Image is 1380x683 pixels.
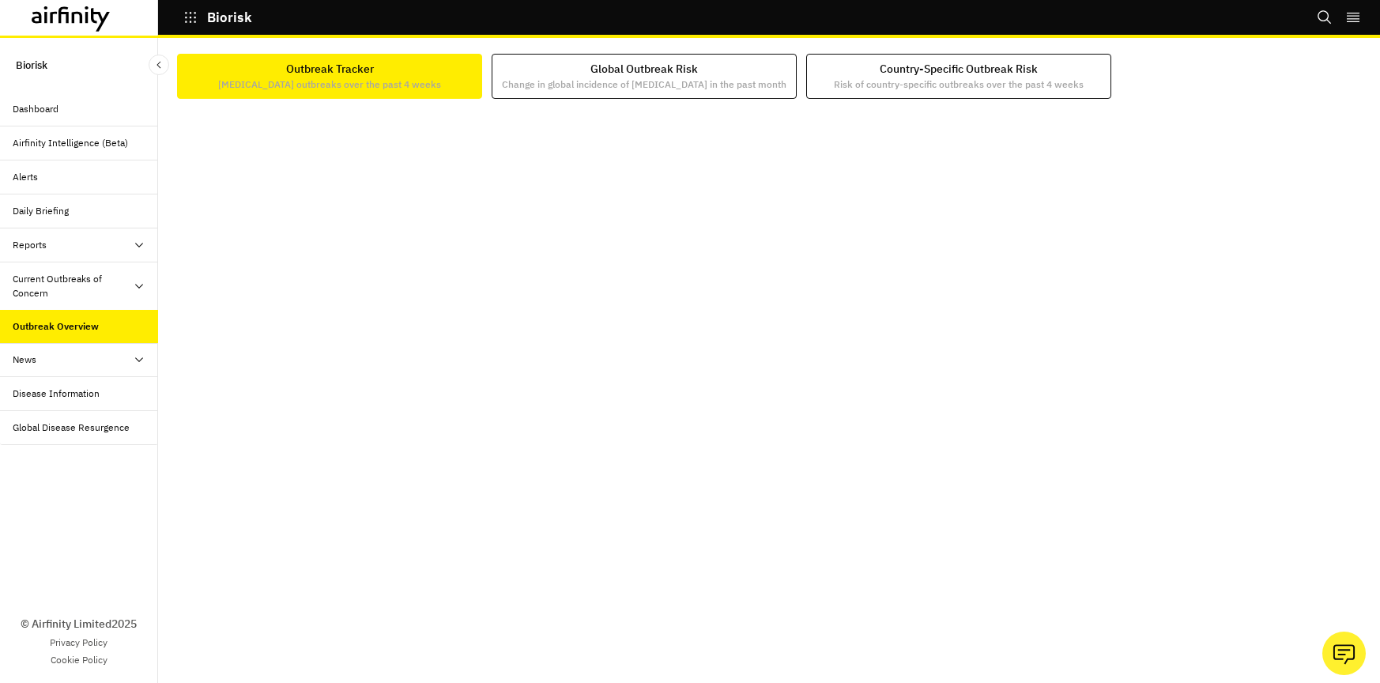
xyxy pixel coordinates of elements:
[13,102,58,116] div: Dashboard
[149,55,169,75] button: Close Sidebar
[16,51,47,80] p: Biorisk
[13,421,130,435] div: Global Disease Resurgence
[50,636,107,650] a: Privacy Policy
[183,4,252,31] button: Biorisk
[13,272,133,300] div: Current Outbreaks of Concern
[13,238,47,252] div: Reports
[207,10,252,25] p: Biorisk
[1322,632,1366,675] button: Ask our analysts
[13,170,38,184] div: Alerts
[21,616,137,632] p: © Airfinity Limited 2025
[834,61,1084,92] div: Country-Specific Outbreak Risk
[13,136,128,150] div: Airfinity Intelligence (Beta)
[1317,4,1333,31] button: Search
[218,61,441,92] div: Outbreak Tracker
[13,353,36,367] div: News
[13,387,100,401] div: Disease Information
[13,204,69,218] div: Daily Briefing
[13,319,99,334] div: Outbreak Overview
[502,61,786,92] div: Global Outbreak Risk
[51,653,107,667] a: Cookie Policy
[218,77,441,92] p: [MEDICAL_DATA] outbreaks over the past 4 weeks
[502,77,786,92] p: Change in global incidence of [MEDICAL_DATA] in the past month
[834,77,1084,92] p: Risk of country-specific outbreaks over the past 4 weeks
